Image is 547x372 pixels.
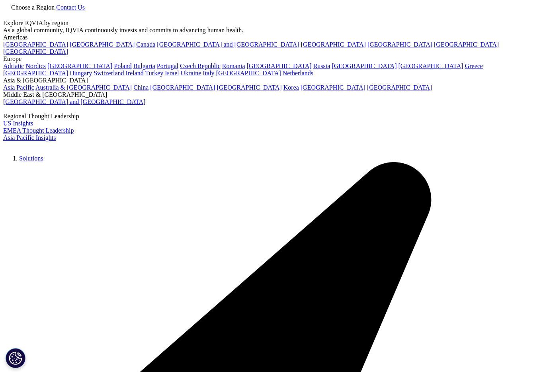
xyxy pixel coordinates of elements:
a: [GEOGRAPHIC_DATA] [332,63,397,69]
a: Nordics [25,63,46,69]
a: US Insights [3,120,33,127]
a: [GEOGRAPHIC_DATA] [434,41,499,48]
a: [GEOGRAPHIC_DATA] [3,48,68,55]
a: [GEOGRAPHIC_DATA] [47,63,112,69]
a: [GEOGRAPHIC_DATA] [70,41,135,48]
div: Middle East & [GEOGRAPHIC_DATA] [3,91,544,98]
a: [GEOGRAPHIC_DATA] [150,84,215,91]
a: Portugal [157,63,178,69]
a: [GEOGRAPHIC_DATA] [399,63,463,69]
a: Solutions [19,155,43,162]
div: Explore IQVIA by region [3,20,544,27]
a: Israel [165,70,179,76]
span: Choose a Region [11,4,55,11]
a: Poland [114,63,131,69]
div: Europe [3,55,544,63]
a: [GEOGRAPHIC_DATA] [3,70,68,76]
a: Asia Pacific [3,84,34,91]
a: Korea [283,84,299,91]
a: [GEOGRAPHIC_DATA] [301,41,366,48]
div: As a global community, IQVIA continuously invests and commits to advancing human health. [3,27,544,34]
a: [GEOGRAPHIC_DATA] and [GEOGRAPHIC_DATA] [157,41,299,48]
div: Regional Thought Leadership [3,113,544,120]
a: Canada [136,41,155,48]
a: Turkey [145,70,164,76]
a: Romania [222,63,245,69]
div: Americas [3,34,544,41]
div: Asia & [GEOGRAPHIC_DATA] [3,77,544,84]
a: EMEA Thought Leadership [3,127,74,134]
a: Hungary [70,70,92,76]
a: Ukraine [181,70,201,76]
a: China [133,84,148,91]
a: Asia Pacific Insights [3,134,56,141]
a: Italy [203,70,214,76]
a: [GEOGRAPHIC_DATA] [301,84,365,91]
a: Australia & [GEOGRAPHIC_DATA] [35,84,132,91]
a: Adriatic [3,63,24,69]
a: Ireland [126,70,144,76]
a: [GEOGRAPHIC_DATA] [216,70,281,76]
a: [GEOGRAPHIC_DATA] [367,84,432,91]
a: Greece [465,63,483,69]
a: [GEOGRAPHIC_DATA] [3,41,68,48]
a: Bulgaria [133,63,155,69]
a: [GEOGRAPHIC_DATA] [367,41,432,48]
a: [GEOGRAPHIC_DATA] and [GEOGRAPHIC_DATA] [3,98,145,105]
button: Cookies Settings [6,348,25,368]
a: [GEOGRAPHIC_DATA] [217,84,282,91]
a: Czech Republic [180,63,221,69]
a: Contact Us [56,4,85,11]
a: Russia [313,63,330,69]
a: [GEOGRAPHIC_DATA] [247,63,312,69]
a: Netherlands [283,70,313,76]
a: Switzerland [94,70,124,76]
